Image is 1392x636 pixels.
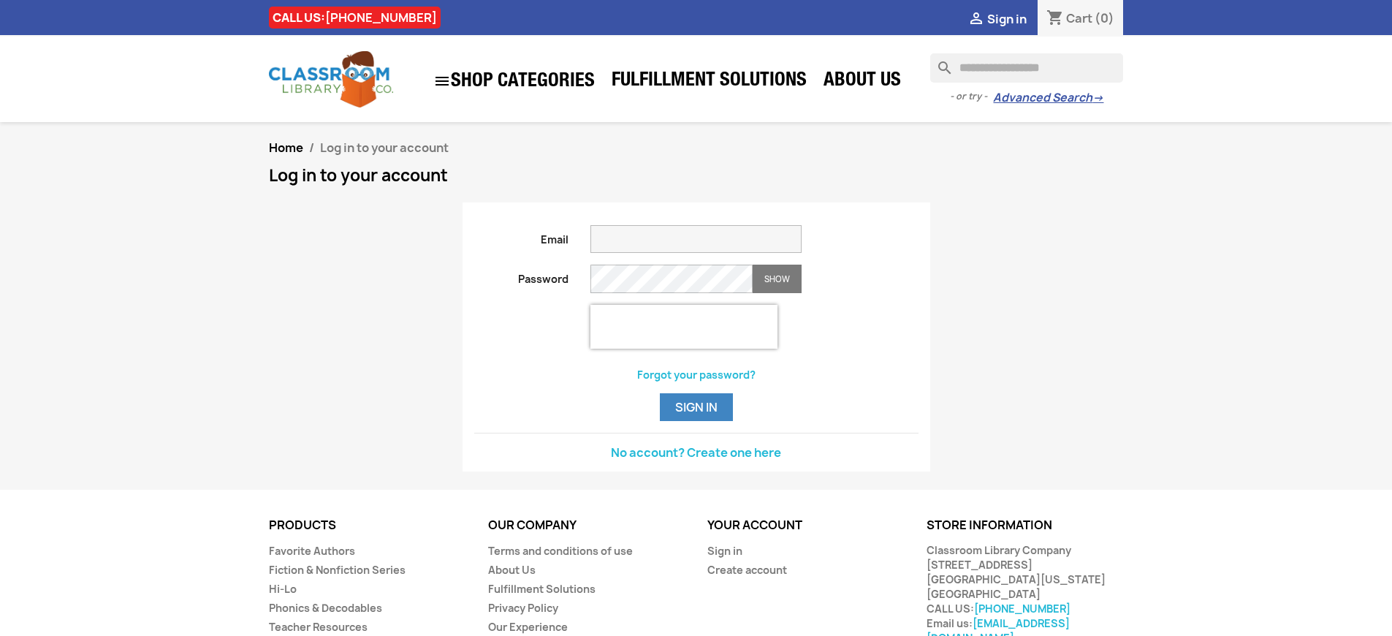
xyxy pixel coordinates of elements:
[269,601,382,615] a: Phonics & Decodables
[488,544,633,558] a: Terms and conditions of use
[707,563,787,577] a: Create account
[269,167,1124,184] h1: Log in to your account
[753,265,802,293] button: Show
[320,140,449,156] span: Log in to your account
[325,10,437,26] a: [PHONE_NUMBER]
[1092,91,1103,105] span: →
[816,67,908,96] a: About Us
[930,53,1123,83] input: Search
[269,7,441,29] div: CALL US:
[488,582,596,596] a: Fulfillment Solutions
[463,225,580,247] label: Email
[488,620,568,634] a: Our Experience
[1066,10,1092,26] span: Cart
[637,368,756,382] a: Forgot your password?
[488,563,536,577] a: About Us
[1095,10,1114,26] span: (0)
[927,519,1124,532] p: Store information
[269,620,368,634] a: Teacher Resources
[611,444,781,461] a: No account? Create one here
[269,582,297,596] a: Hi-Lo
[590,265,753,293] input: Password input
[463,265,580,287] label: Password
[967,11,985,29] i: 
[488,601,558,615] a: Privacy Policy
[269,140,303,156] a: Home
[269,51,393,107] img: Classroom Library Company
[269,544,355,558] a: Favorite Authors
[660,393,733,421] button: Sign in
[488,519,685,532] p: Our company
[433,72,451,90] i: 
[707,544,742,558] a: Sign in
[426,65,602,97] a: SHOP CATEGORIES
[1046,10,1064,28] i: shopping_cart
[590,305,777,349] iframe: reCAPTCHA
[269,519,466,532] p: Products
[269,563,406,577] a: Fiction & Nonfiction Series
[950,89,993,104] span: - or try -
[930,53,948,71] i: search
[993,91,1103,105] a: Advanced Search→
[604,67,814,96] a: Fulfillment Solutions
[974,602,1070,616] a: [PHONE_NUMBER]
[987,11,1027,27] span: Sign in
[967,11,1027,27] a:  Sign in
[707,517,802,533] a: Your account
